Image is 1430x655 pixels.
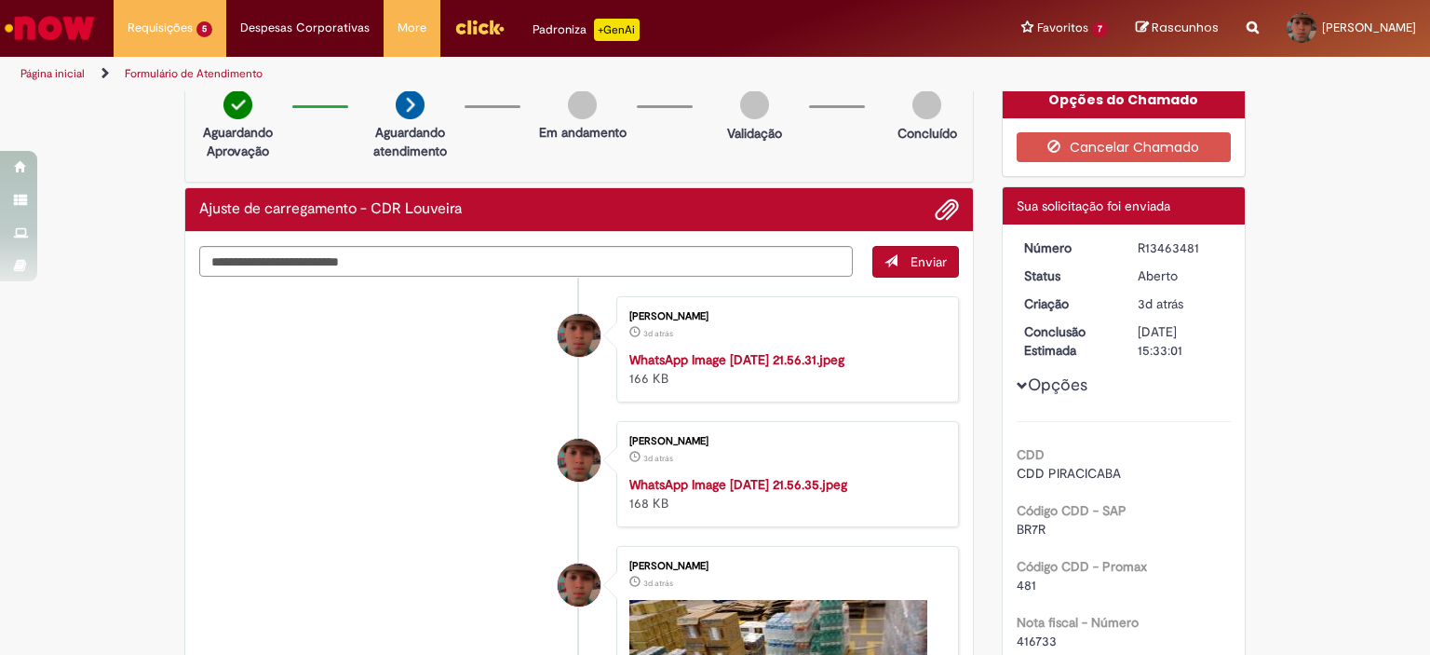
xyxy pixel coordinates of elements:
[1138,295,1183,312] time: 29/08/2025 16:32:58
[629,475,939,512] div: 168 KB
[1010,294,1125,313] dt: Criação
[643,453,673,464] time: 29/08/2025 16:32:55
[1138,266,1224,285] div: Aberto
[199,201,462,218] h2: Ajuste de carregamento - CDR Louveira Histórico de tíquete
[1322,20,1416,35] span: [PERSON_NAME]
[1017,198,1170,214] span: Sua solicitação foi enviada
[1017,502,1126,519] b: Código CDD - SAP
[1037,19,1088,37] span: Favoritos
[740,90,769,119] img: img-circle-grey.png
[629,350,939,388] div: 166 KB
[196,21,212,37] span: 5
[1017,465,1121,482] span: CDD PIRACICABA
[1017,446,1045,463] b: CDD
[558,439,600,482] div: Jailton Dos Santos
[1017,614,1139,631] b: Nota fiscal - Número
[1138,295,1183,312] span: 3d atrás
[1017,521,1046,538] span: BR7R
[558,564,600,607] div: Jailton Dos Santos
[643,578,673,589] time: 29/08/2025 16:32:50
[1017,577,1036,594] span: 481
[911,253,947,270] span: Enviar
[14,57,939,91] ul: Trilhas de página
[454,13,505,41] img: click_logo_yellow_360x200.png
[643,578,673,589] span: 3d atrás
[193,123,283,160] p: Aguardando Aprovação
[539,123,627,142] p: Em andamento
[897,124,957,143] p: Concluído
[365,123,455,160] p: Aguardando atendimento
[1010,239,1125,257] dt: Número
[199,246,853,278] textarea: Digite sua mensagem aqui...
[629,351,844,368] a: WhatsApp Image [DATE] 21.56.31.jpeg
[643,328,673,339] time: 29/08/2025 16:32:56
[1092,21,1108,37] span: 7
[1138,322,1224,360] div: [DATE] 15:33:01
[1017,558,1147,575] b: Código CDD - Promax
[912,90,941,119] img: img-circle-grey.png
[1017,633,1057,649] span: 416733
[398,19,426,37] span: More
[240,19,370,37] span: Despesas Corporativas
[125,66,263,81] a: Formulário de Atendimento
[629,476,847,493] a: WhatsApp Image [DATE] 21.56.35.jpeg
[594,19,640,41] p: +GenAi
[872,246,959,278] button: Enviar
[1138,239,1224,257] div: R13463481
[558,314,600,357] div: Jailton Dos Santos
[629,436,939,447] div: [PERSON_NAME]
[1010,322,1125,360] dt: Conclusão Estimada
[935,198,959,222] button: Adicionar anexos
[2,9,98,47] img: ServiceNow
[223,90,252,119] img: check-circle-green.png
[396,90,425,119] img: arrow-next.png
[629,311,939,322] div: [PERSON_NAME]
[643,328,673,339] span: 3d atrás
[1003,81,1246,118] div: Opções do Chamado
[533,19,640,41] div: Padroniza
[1017,132,1232,162] button: Cancelar Chamado
[1152,19,1219,36] span: Rascunhos
[727,124,782,143] p: Validação
[568,90,597,119] img: img-circle-grey.png
[128,19,193,37] span: Requisições
[20,66,85,81] a: Página inicial
[1136,20,1219,37] a: Rascunhos
[643,453,673,464] span: 3d atrás
[1010,266,1125,285] dt: Status
[629,561,939,572] div: [PERSON_NAME]
[1138,294,1224,313] div: 29/08/2025 16:32:58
